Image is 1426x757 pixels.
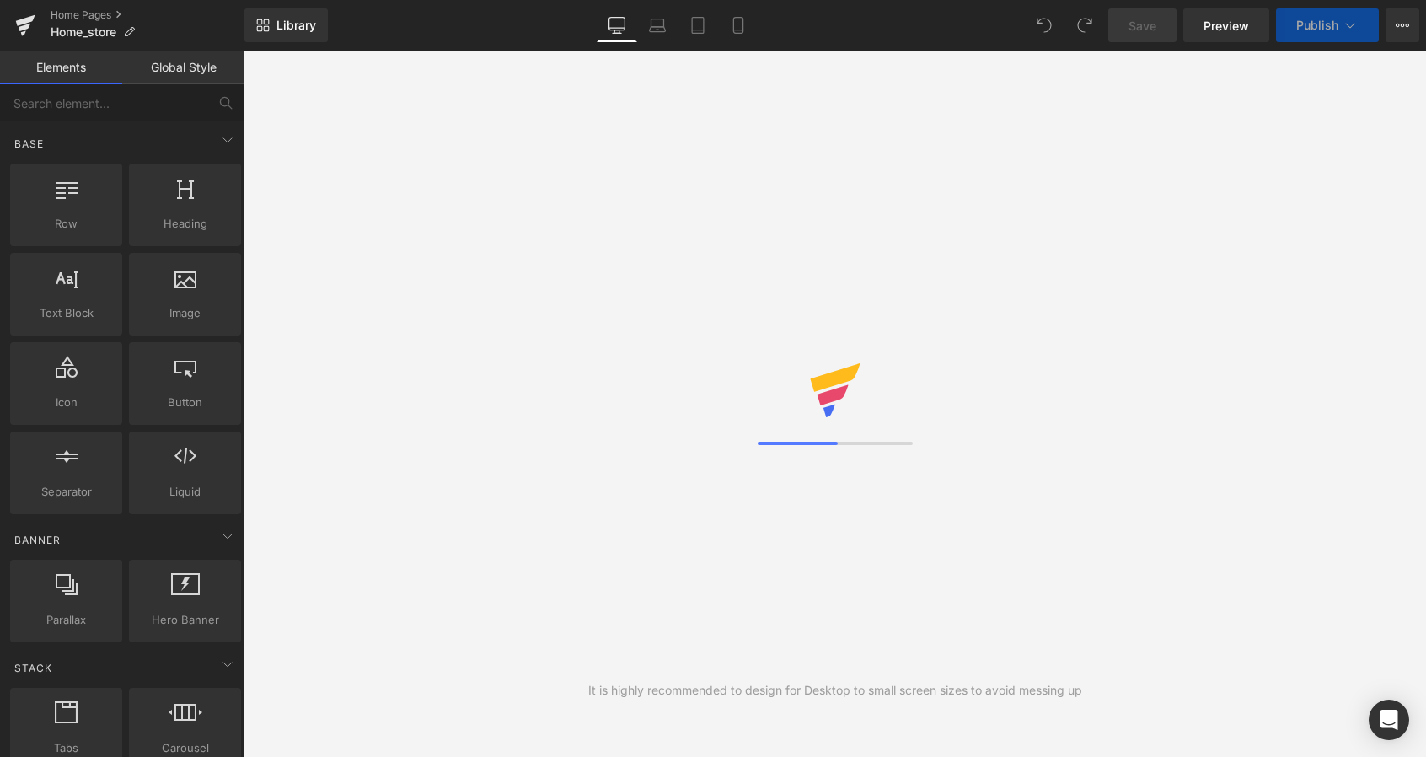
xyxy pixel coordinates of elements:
span: Carousel [134,739,236,757]
a: Global Style [122,51,244,84]
button: Publish [1276,8,1379,42]
a: Home Pages [51,8,244,22]
a: Laptop [637,8,678,42]
span: Base [13,136,46,152]
span: Banner [13,532,62,548]
a: Desktop [597,8,637,42]
span: Row [15,215,117,233]
span: Tabs [15,739,117,757]
span: Heading [134,215,236,233]
span: Preview [1204,17,1249,35]
span: Separator [15,483,117,501]
span: Hero Banner [134,611,236,629]
span: Save [1128,17,1156,35]
span: Stack [13,660,54,676]
span: Library [276,18,316,33]
span: Publish [1296,19,1338,32]
a: Preview [1183,8,1269,42]
button: More [1386,8,1419,42]
a: New Library [244,8,328,42]
span: Liquid [134,483,236,501]
a: Tablet [678,8,718,42]
span: Text Block [15,304,117,322]
button: Undo [1027,8,1061,42]
div: It is highly recommended to design for Desktop to small screen sizes to avoid messing up [588,681,1082,700]
span: Image [134,304,236,322]
a: Mobile [718,8,759,42]
span: Parallax [15,611,117,629]
span: Home_store [51,25,116,39]
div: Open Intercom Messenger [1369,700,1409,740]
span: Icon [15,394,117,411]
span: Button [134,394,236,411]
button: Redo [1068,8,1102,42]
